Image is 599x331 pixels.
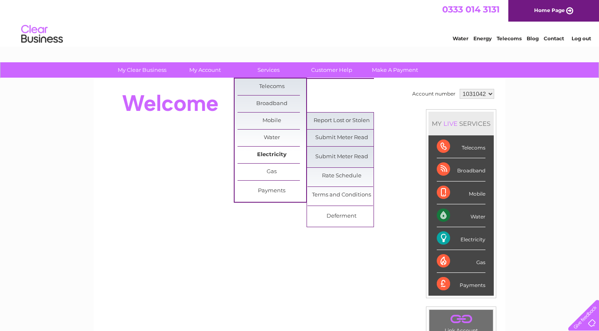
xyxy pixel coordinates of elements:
[238,78,306,95] a: Telecoms
[238,147,306,163] a: Electricity
[437,158,485,181] div: Broadband
[108,62,176,78] a: My Clear Business
[171,62,240,78] a: My Account
[428,112,494,135] div: MY SERVICES
[437,204,485,227] div: Water
[442,120,459,127] div: LIVE
[307,113,376,129] a: Report Lost or Stolen
[442,4,500,15] a: 0333 014 3131
[297,62,366,78] a: Customer Help
[238,183,306,199] a: Payments
[238,130,306,146] a: Water
[572,35,591,42] a: Log out
[238,96,306,112] a: Broadband
[307,187,376,204] a: Terms and Conditions
[307,130,376,146] a: Submit Meter Read
[21,22,63,47] img: logo.png
[437,273,485,295] div: Payments
[307,149,376,165] a: Submit Meter Read
[431,312,491,326] a: .
[453,35,468,42] a: Water
[307,208,376,225] a: Deferment
[544,35,564,42] a: Contact
[104,5,497,40] div: Clear Business is a trading name of Verastar Limited (registered in [GEOGRAPHIC_DATA] No. 3667643...
[238,164,306,180] a: Gas
[361,62,429,78] a: Make A Payment
[238,113,306,129] a: Mobile
[234,62,303,78] a: Services
[437,250,485,273] div: Gas
[410,87,458,101] td: Account number
[307,168,376,184] a: Rate Schedule
[527,35,539,42] a: Blog
[437,181,485,204] div: Mobile
[437,135,485,158] div: Telecoms
[437,227,485,250] div: Electricity
[497,35,522,42] a: Telecoms
[473,35,492,42] a: Energy
[307,78,376,95] a: Fault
